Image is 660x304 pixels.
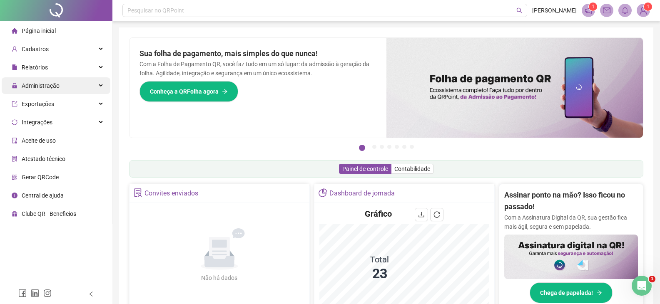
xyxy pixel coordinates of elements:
div: Dashboard de jornada [329,186,395,200]
span: Central de ajuda [22,192,64,199]
img: banner%2F02c71560-61a6-44d4-94b9-c8ab97240462.png [504,235,638,279]
span: Conheça a QRFolha agora [150,87,219,96]
button: 2 [372,145,376,149]
button: Conheça a QRFolha agora [139,81,238,102]
span: left [88,291,94,297]
span: audit [12,138,17,143]
span: home [12,28,17,34]
span: mail [603,7,610,14]
span: notification [585,7,592,14]
sup: Atualize o seu contato no menu Meus Dados [644,2,652,11]
span: file [12,64,17,70]
span: Página inicial [22,27,56,34]
p: Com a Folha de Pagamento QR, você faz tudo em um só lugar: da admissão à geração da folha. Agilid... [139,59,376,78]
p: Com a Assinatura Digital da QR, sua gestão fica mais ágil, segura e sem papelada. [504,213,638,231]
span: Integrações [22,119,52,126]
span: Aceite de uso [22,137,56,144]
span: Relatórios [22,64,48,71]
button: 5 [395,145,399,149]
button: 1 [359,145,365,151]
span: lock [12,83,17,89]
span: sync [12,119,17,125]
iframe: Intercom live chat [632,276,652,296]
h4: Gráfico [365,208,392,220]
button: 4 [387,145,391,149]
span: download [418,211,425,218]
span: Clube QR - Beneficios [22,210,76,217]
span: search [516,7,523,14]
h2: Assinar ponto na mão? Isso ficou no passado! [504,189,638,213]
h2: Sua folha de pagamento, mais simples do que nunca! [139,48,376,59]
span: 1 [592,4,595,10]
span: Exportações [22,101,54,107]
button: 3 [380,145,384,149]
span: info-circle [12,193,17,198]
span: linkedin [31,289,39,297]
span: facebook [18,289,27,297]
span: arrow-right [596,290,602,296]
img: banner%2F8d14a306-6205-4263-8e5b-06e9a85ad873.png [386,38,643,138]
span: Contabilidade [394,166,430,172]
button: Chega de papelada! [530,282,613,303]
span: Administração [22,82,60,89]
button: 6 [402,145,406,149]
span: arrow-right [222,89,228,94]
span: Chega de papelada! [540,288,593,297]
span: Cadastros [22,46,49,52]
sup: 1 [589,2,597,11]
span: gift [12,211,17,217]
span: Gerar QRCode [22,174,59,180]
span: solution [12,156,17,162]
span: bell [621,7,629,14]
span: qrcode [12,174,17,180]
span: instagram [43,289,52,297]
span: user-add [12,46,17,52]
span: solution [134,188,142,197]
div: Não há dados [181,273,258,282]
button: 7 [410,145,414,149]
span: [PERSON_NAME] [532,6,577,15]
span: Atestado técnico [22,156,65,162]
span: Painel de controle [342,166,388,172]
span: pie-chart [319,188,327,197]
span: 1 [647,4,650,10]
span: 1 [649,276,655,282]
img: 33798 [637,4,650,17]
span: export [12,101,17,107]
span: reload [433,211,440,218]
div: Convites enviados [144,186,198,200]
